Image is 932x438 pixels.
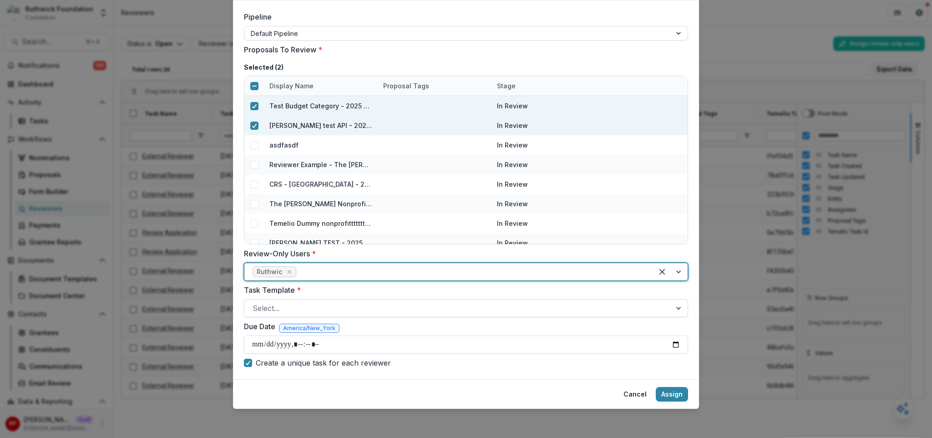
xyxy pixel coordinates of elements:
[244,62,688,72] p: Selected ( 2 )
[655,265,669,279] div: Clear selected options
[497,140,528,150] div: In Review
[269,199,372,209] div: The [PERSON_NAME] Nonprofit - 2025 - Historical Form
[497,101,528,111] div: In Review
[285,267,294,276] div: Remove Ruthwic
[283,325,335,331] span: America/New_York
[257,268,282,276] span: Ruthwic
[618,387,652,402] button: Cancel
[497,238,528,248] div: In Review
[244,44,683,55] label: Proposals To Review
[264,81,319,91] div: Display Name
[378,76,491,96] div: Proposal Tags
[264,76,378,96] div: Display Name
[269,238,372,248] div: [PERSON_NAME] TEST - 2025 - Document Template F2
[244,11,683,22] label: Pipeline
[378,81,435,91] div: Proposal Tags
[269,219,372,228] div: Temelio Dummy nonprofittttttttt a4 sda16s5d - 2025 - Block for Reviewers
[269,101,372,111] div: Test Budget Category - 2025 - Historical Form
[256,357,391,368] span: Create a unique task for each reviewer
[491,76,605,96] div: Stage
[656,387,688,402] button: Assign
[269,179,372,189] div: CRS - [GEOGRAPHIC_DATA] - 2025 - File Upload Grant
[244,248,683,259] label: Review-Only Users
[497,179,528,189] div: In Review
[491,81,521,91] div: Stage
[497,219,528,228] div: In Review
[244,321,275,332] label: Due Date
[497,160,528,169] div: In Review
[269,160,372,169] div: Reviewer Example - The [PERSON_NAME] Nonprofit
[269,140,299,150] div: asdfasdf
[497,121,528,130] div: In Review
[497,199,528,209] div: In Review
[269,121,372,130] div: [PERSON_NAME] test API - 2025 - Historical Form
[244,285,683,295] label: Task Template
